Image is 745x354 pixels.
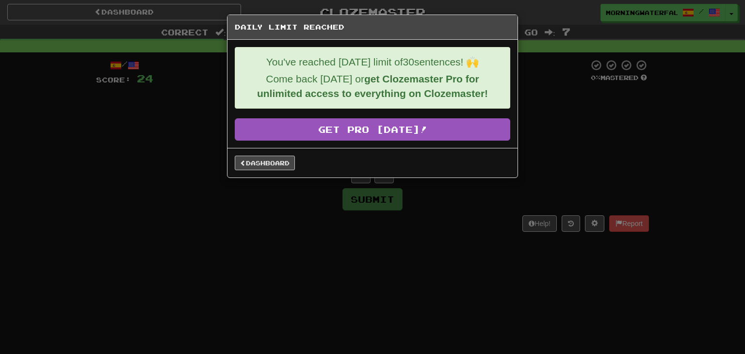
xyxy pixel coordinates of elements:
h5: Daily Limit Reached [235,22,510,32]
p: You've reached [DATE] limit of 30 sentences! 🙌 [243,55,502,69]
a: Dashboard [235,156,295,170]
a: Get Pro [DATE]! [235,118,510,141]
p: Come back [DATE] or [243,72,502,101]
strong: get Clozemaster Pro for unlimited access to everything on Clozemaster! [257,73,488,99]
